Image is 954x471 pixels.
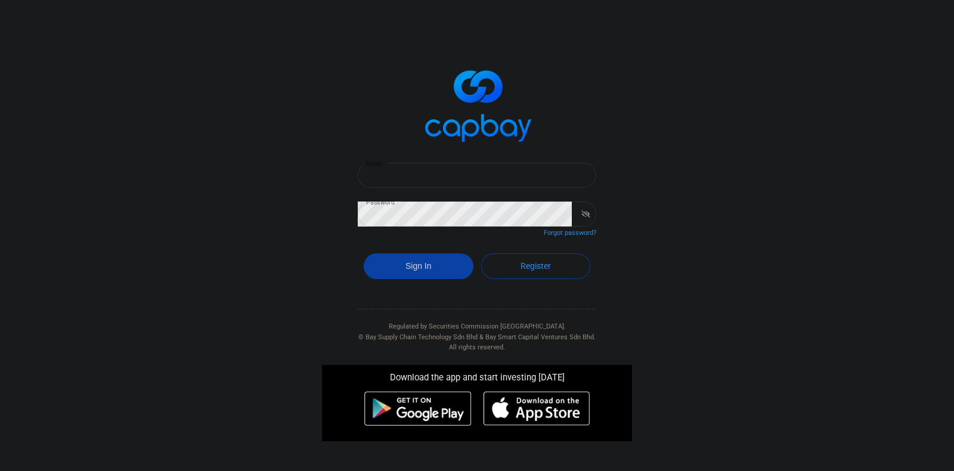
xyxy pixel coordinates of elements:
[544,229,596,237] a: Forgot password?
[484,391,590,426] img: ios
[358,333,478,341] span: © Bay Supply Chain Technology Sdn Bhd
[366,159,382,168] label: Email
[358,309,596,353] div: Regulated by Securities Commission [GEOGRAPHIC_DATA]. & All rights reserved.
[485,333,596,341] span: Bay Smart Capital Ventures Sdn Bhd.
[366,198,395,207] label: Password
[481,253,591,279] a: Register
[364,253,473,279] button: Sign In
[364,391,472,426] img: android
[521,261,551,271] span: Register
[313,365,641,385] div: Download the app and start investing [DATE]
[417,60,537,148] img: logo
